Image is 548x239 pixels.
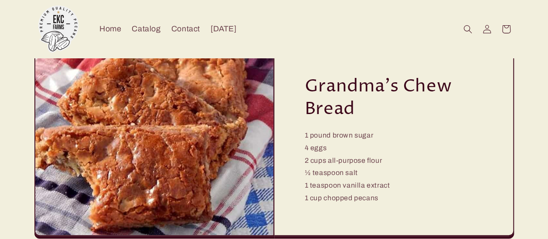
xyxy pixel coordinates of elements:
[305,75,483,121] h2: Grandma's Chew Bread
[31,2,85,56] a: EKC Pecans
[34,5,82,53] img: EKC Pecans
[99,24,121,34] span: Home
[126,19,166,39] a: Catalog
[171,24,200,34] span: Contact
[305,129,390,205] p: 1 pound brown sugar 4 eggs 2 cups all-purpose flour ½ teaspoon salt 1 teaspoon vanilla extract 1 ...
[166,19,205,39] a: Contact
[132,24,160,34] span: Catalog
[205,19,242,39] a: [DATE]
[458,20,477,39] summary: Search
[94,19,126,39] a: Home
[211,24,237,34] span: [DATE]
